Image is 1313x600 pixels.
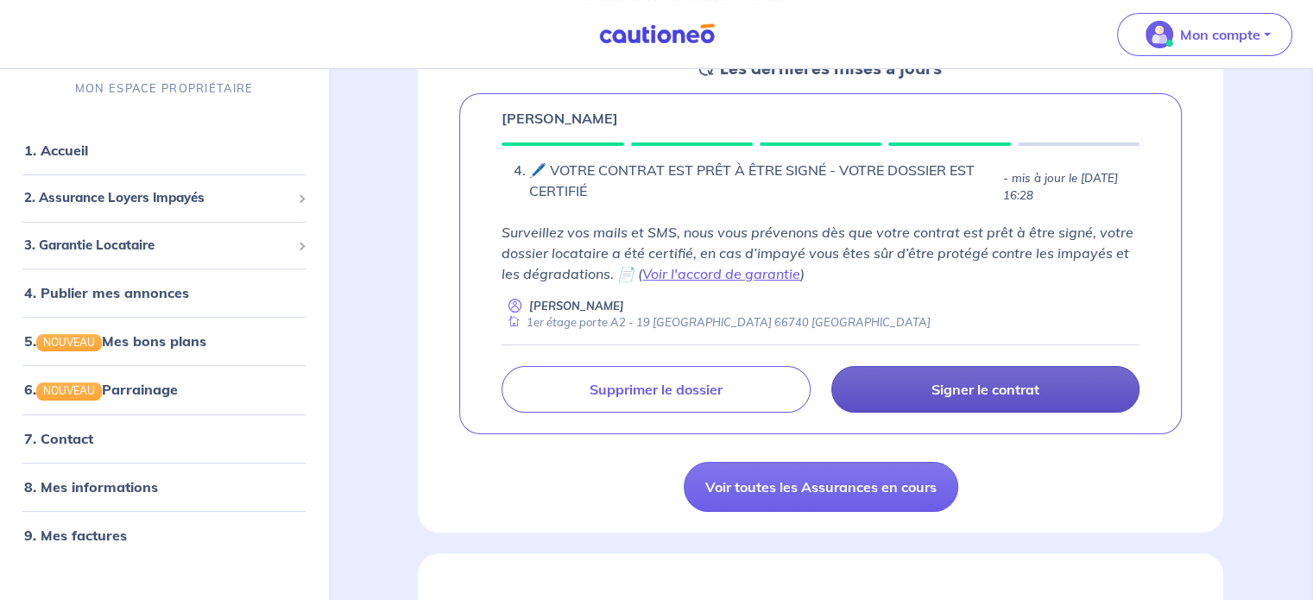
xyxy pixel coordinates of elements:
[75,81,253,98] p: MON ESPACE PROPRIÉTAIRE
[24,382,178,399] a: 6.NOUVEAUParrainage
[7,421,321,456] div: 7. Contact
[529,160,995,201] li: 🖊️ VOTRE CONTRAT EST PRÊT À ÊTRE SIGNÉ - VOTRE DOSSIER EST CERTIFIÉ
[7,470,321,504] div: 8. Mes informations
[502,160,1139,215] div: state: CONTRACT-IN-PREPARATION, Context: NEW,CHOOSE-CERTIFICATE,ALONE,LESSOR-DOCUMENTS
[24,478,158,496] a: 8. Mes informations
[502,222,1139,284] p: Surveillez vos mails et SMS, nous vous prévenons dès que votre contrat est prêt à être signé, vot...
[24,285,189,302] a: 4. Publier mes annonces
[24,527,127,544] a: 9. Mes factures
[931,381,1039,398] p: Signer le contrat
[1180,24,1260,45] p: Mon compte
[592,23,722,45] img: Cautioneo
[24,430,93,447] a: 7. Contact
[1146,21,1173,48] img: illu_account_valid_menu.svg
[590,381,723,398] p: Supprimer le dossier
[529,298,624,314] p: [PERSON_NAME]
[831,366,1139,413] a: Signer le contrat
[642,265,800,282] a: Voir l'accord de garantie
[1003,170,1139,205] p: - mis à jour le [DATE] 16:28
[7,276,321,311] div: 4. Publier mes annonces
[7,325,321,359] div: 5.NOUVEAUMes bons plans
[24,236,291,256] span: 3. Garantie Locataire
[1117,13,1292,56] button: illu_account_valid_menu.svgMon compte
[502,366,810,413] a: Supprimer le dossier
[7,373,321,407] div: 6.NOUVEAUParrainage
[24,142,88,160] a: 1. Accueil
[684,462,958,512] a: Voir toutes les Assurances en cours
[24,333,206,351] a: 5.NOUVEAUMes bons plans
[502,314,931,331] div: 1er étage porte A2 - 19 [GEOGRAPHIC_DATA] 66740 [GEOGRAPHIC_DATA]
[7,182,321,216] div: 2. Assurance Loyers Impayés
[24,189,291,209] span: 2. Assurance Loyers Impayés
[7,134,321,168] div: 1. Accueil
[502,108,618,129] p: [PERSON_NAME]
[7,518,321,553] div: 9. Mes factures
[7,229,321,262] div: 3. Garantie Locataire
